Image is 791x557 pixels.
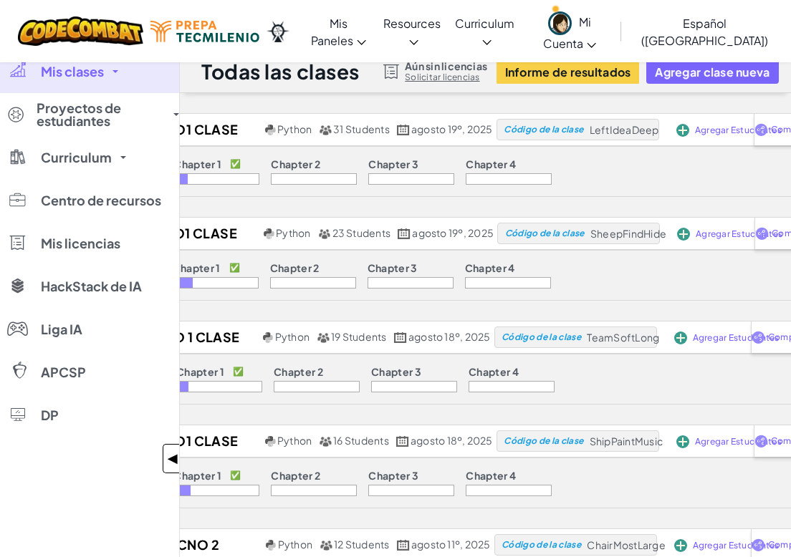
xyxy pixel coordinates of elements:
[397,540,410,551] img: calendar.svg
[333,434,389,447] span: 16 Students
[383,16,441,31] span: Resources
[752,538,765,551] img: IconShare_Purple.svg
[505,229,585,238] span: Código de la clase
[646,60,778,84] button: Agregar clase nueva
[319,125,332,135] img: MultipleUsers.png
[466,158,516,170] p: Chapter 4
[693,541,780,550] span: Agregar Estudiantes
[41,151,112,164] span: Curriculum
[275,330,310,343] span: Python
[266,540,277,551] img: python.png
[114,534,494,556] a: Tecno 2 Grupo 620 Python 12 Students agosto 11º, 2025
[276,226,310,239] span: Python
[317,332,330,343] img: MultipleUsers.png
[114,326,494,348] a: Tecno 1 Clase 602 Python 19 Students agosto 18º, 2025
[368,158,418,170] p: Chapter 3
[411,434,493,447] span: agosto 18º, 2025
[641,16,768,48] span: Español ([GEOGRAPHIC_DATA])
[264,228,274,239] img: python.png
[320,540,332,551] img: MultipleUsers.png
[368,262,418,273] p: Chapter 3
[693,334,780,342] span: Agregar Estudiantes
[333,122,390,135] span: 31 Students
[111,119,262,140] h2: Tecno1 Clase 604
[173,262,221,273] p: Chapter 1
[674,331,687,344] img: IconAddStudents.svg
[411,122,493,135] span: agosto 19º, 2025
[277,122,312,135] span: Python
[398,228,411,239] img: calendar.svg
[695,437,782,446] span: Agregar Estudiantes
[277,434,312,447] span: Python
[590,435,663,447] span: ShipPaintMusic
[41,237,120,250] span: Mis licencias
[111,430,262,452] h2: Tecno1 Clase 610
[752,331,765,344] img: IconShare_Purple.svg
[625,4,784,59] a: Español ([GEOGRAPHIC_DATA])
[371,366,421,377] p: Chapter 3
[233,366,244,377] p: ✅
[110,223,260,244] h2: Tecno1 Clase 605
[318,228,331,239] img: MultipleUsers.png
[674,539,687,552] img: IconAddStudents.svg
[497,60,640,84] button: Informe de resultados
[408,330,491,343] span: agosto 18º, 2025
[695,126,782,135] span: Agregar Estudiantes
[111,430,496,452] a: Tecno1 Clase 610 Python 16 Students agosto 18º, 2025
[548,11,572,35] img: avatar
[41,194,161,207] span: Centro de recursos
[755,227,769,240] img: IconShare_Purple.svg
[448,4,522,59] a: Curriculum
[502,333,581,342] span: Código de la clase
[376,4,448,59] a: Resources
[466,470,516,481] p: Chapter 4
[201,58,360,85] h1: Todas las clases
[405,72,487,83] a: Solicitar licencias
[18,16,143,46] img: CodeCombat logo
[230,158,241,170] p: ✅
[502,541,581,549] span: Código de la clase
[230,470,241,481] p: ✅
[676,124,689,137] img: IconAddStudents.svg
[394,332,407,343] img: calendar.svg
[412,226,494,239] span: agosto 19º, 2025
[173,470,221,481] p: Chapter 1
[469,366,519,377] p: Chapter 4
[173,158,221,170] p: Chapter 1
[590,227,666,240] span: SheepFindHide
[334,538,390,551] span: 12 Students
[111,119,496,140] a: Tecno1 Clase 604 Python 31 Students agosto 19º, 2025
[331,330,387,343] span: 19 Students
[587,331,659,344] span: TeamSoftLong
[274,366,323,377] p: Chapter 2
[41,65,104,78] span: Mis clases
[504,437,583,445] span: Código de la clase
[41,280,142,293] span: HackStack de IA
[590,123,659,136] span: LeftIdeaDeep
[114,326,259,348] h2: Tecno 1 Clase 602
[319,436,332,447] img: MultipleUsers.png
[676,435,689,448] img: IconAddStudents.svg
[396,436,409,447] img: calendar.svg
[754,123,768,136] img: IconShare_Purple.svg
[270,262,320,273] p: Chapter 2
[311,16,353,48] span: Mis Paneles
[110,223,497,244] a: Tecno1 Clase 605 Python 23 Students agosto 19º, 2025
[263,332,274,343] img: python.png
[465,262,515,273] p: Chapter 4
[229,262,240,273] p: ✅
[267,21,289,42] img: Ozaria
[587,538,666,551] span: ChairMostLarge
[278,538,312,551] span: Python
[271,470,320,481] p: Chapter 2
[696,230,782,238] span: Agregar Estudiantes
[271,158,320,170] p: Chapter 2
[114,534,262,556] h2: Tecno 2 Grupo 620
[41,323,82,336] span: Liga IA
[265,436,276,447] img: python.png
[176,366,224,377] p: Chapter 1
[150,21,259,42] img: Tecmilenio logo
[332,226,391,239] span: 23 Students
[405,60,487,72] span: Aún sin licencias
